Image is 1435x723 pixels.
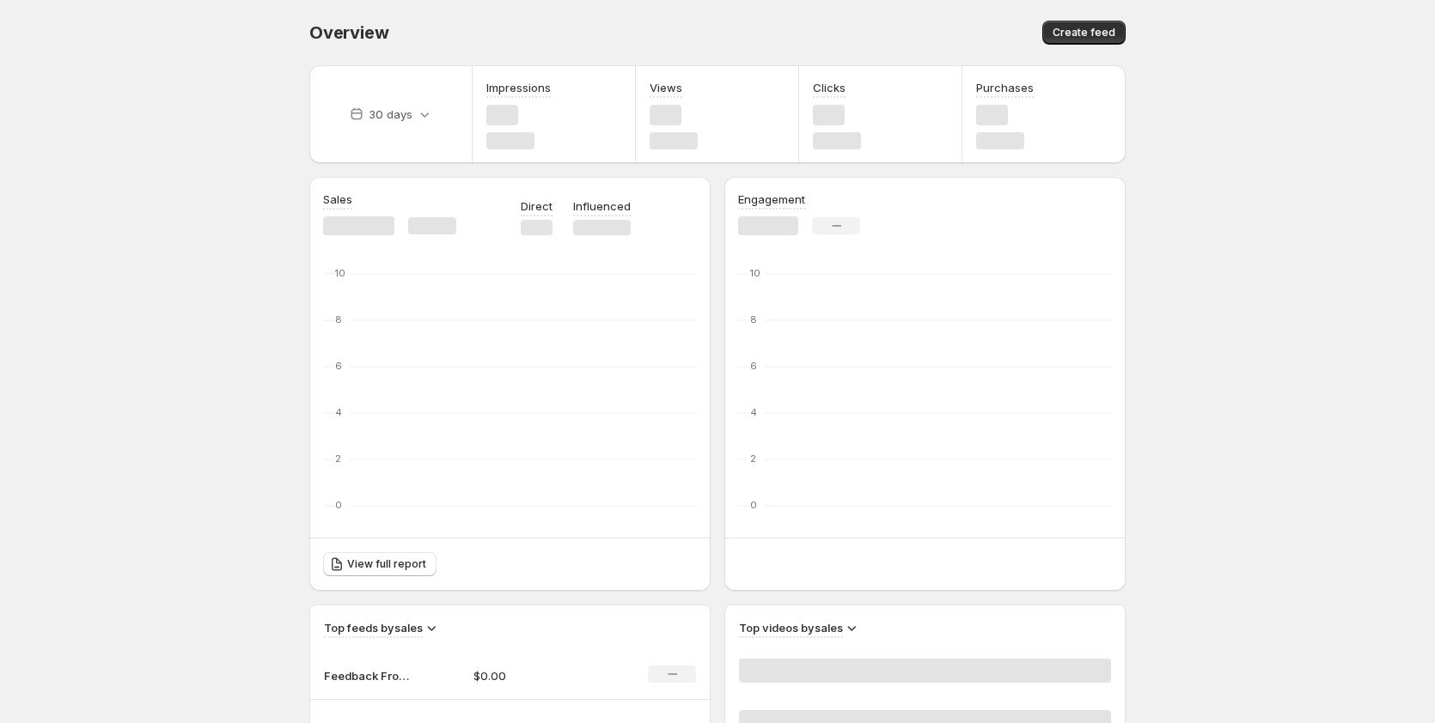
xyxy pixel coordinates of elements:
h3: Top videos by sales [739,619,843,636]
text: 0 [335,499,342,511]
p: 30 days [369,106,412,123]
text: 6 [750,360,757,372]
text: 10 [335,267,345,279]
text: 8 [750,313,757,325]
span: Overview [309,22,388,43]
span: Create feed [1053,26,1115,39]
text: 4 [750,406,757,418]
text: 0 [750,499,757,511]
button: Create feed [1042,21,1126,45]
p: $0.00 [473,667,595,684]
text: 4 [335,406,342,418]
h3: Top feeds by sales [324,619,423,636]
text: 2 [335,453,341,465]
a: View full report [323,552,437,576]
h3: Views [650,79,682,96]
text: 2 [750,453,756,465]
text: 6 [335,360,342,372]
h3: Sales [323,191,352,208]
h3: Impressions [486,79,551,96]
text: 10 [750,267,760,279]
p: Direct [521,197,553,215]
h3: Engagement [738,191,805,208]
text: 8 [335,313,342,325]
p: Influenced [573,197,631,215]
h3: Purchases [976,79,1034,96]
h3: Clicks [813,79,846,96]
span: View full report [347,557,426,571]
p: Feedback From New Viva Dolls [324,667,410,684]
